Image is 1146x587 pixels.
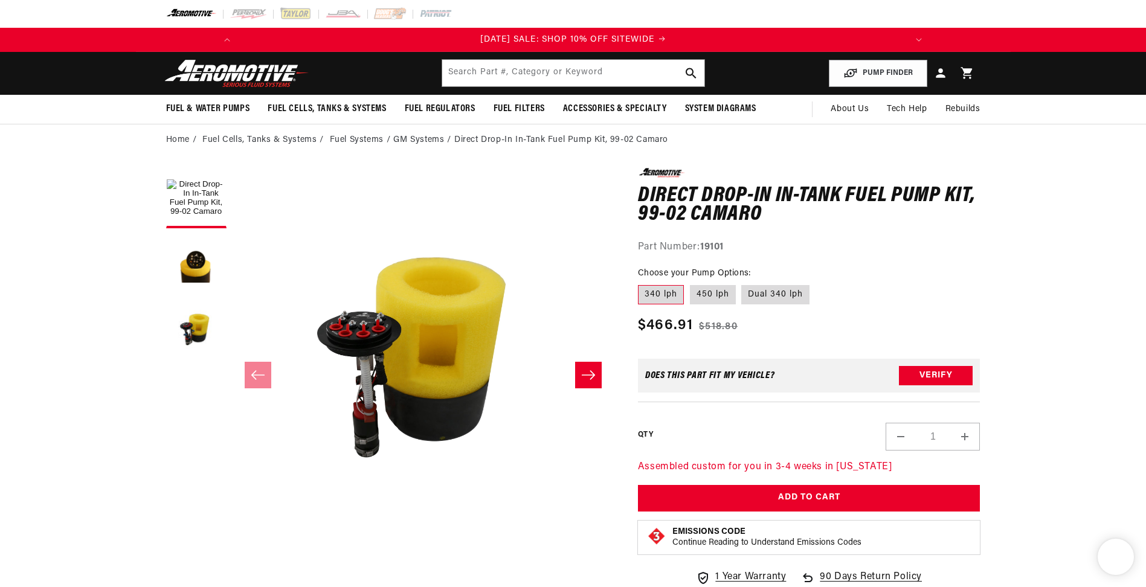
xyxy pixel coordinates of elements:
[699,319,738,334] s: $518.80
[672,527,861,548] button: Emissions CodeContinue Reading to Understand Emissions Codes
[907,28,931,52] button: Translation missing: en.sections.announcements.next_announcement
[166,234,227,295] button: Load image 2 in gallery view
[136,28,1011,52] slideshow-component: Translation missing: en.sections.announcements.announcement_bar
[638,430,653,440] label: QTY
[563,103,667,115] span: Accessories & Specialty
[166,301,227,361] button: Load image 3 in gallery view
[161,59,312,88] img: Aeromotive
[638,460,980,475] p: Assembled custom for you in 3-4 weeks in [US_STATE]
[166,168,227,228] button: Load image 1 in gallery view
[638,240,980,255] div: Part Number:
[638,315,693,336] span: $466.91
[396,95,484,123] summary: Fuel Regulators
[829,60,927,87] button: PUMP FINDER
[638,285,684,304] label: 340 lph
[259,95,395,123] summary: Fuel Cells, Tanks & Systems
[945,103,980,116] span: Rebuilds
[202,133,327,147] li: Fuel Cells, Tanks & Systems
[166,133,190,147] a: Home
[239,33,907,47] div: 1 of 3
[645,371,775,380] div: Does This part fit My vehicle?
[157,95,259,123] summary: Fuel & Water Pumps
[405,103,475,115] span: Fuel Regulators
[678,60,704,86] button: search button
[696,569,786,585] a: 1 Year Warranty
[268,103,386,115] span: Fuel Cells, Tanks & Systems
[393,133,454,147] li: GM Systems
[878,95,936,124] summary: Tech Help
[741,285,810,304] label: Dual 340 lph
[647,527,666,546] img: Emissions code
[166,133,980,147] nav: breadcrumbs
[936,95,990,124] summary: Rebuilds
[166,103,250,115] span: Fuel & Water Pumps
[454,133,668,147] li: Direct Drop-In In-Tank Fuel Pump Kit, 99-02 Camaro
[831,104,869,114] span: About Us
[700,242,724,252] strong: 19101
[166,168,614,582] media-gallery: Gallery Viewer
[899,366,973,385] button: Verify
[554,95,676,123] summary: Accessories & Specialty
[494,103,545,115] span: Fuel Filters
[685,103,756,115] span: System Diagrams
[442,60,704,86] input: Search by Part Number, Category or Keyword
[672,537,861,548] p: Continue Reading to Understand Emissions Codes
[480,35,654,44] span: [DATE] SALE: SHOP 10% OFF SITEWIDE
[484,95,554,123] summary: Fuel Filters
[672,527,745,536] strong: Emissions Code
[638,267,752,280] legend: Choose your Pump Options:
[822,95,878,124] a: About Us
[215,28,239,52] button: Translation missing: en.sections.announcements.previous_announcement
[715,569,786,585] span: 1 Year Warranty
[887,103,927,116] span: Tech Help
[239,33,907,47] a: [DATE] SALE: SHOP 10% OFF SITEWIDE
[676,95,765,123] summary: System Diagrams
[575,362,602,388] button: Slide right
[245,362,271,388] button: Slide left
[239,33,907,47] div: Announcement
[638,187,980,225] h1: Direct Drop-In In-Tank Fuel Pump Kit, 99-02 Camaro
[330,133,384,147] a: Fuel Systems
[638,485,980,512] button: Add to Cart
[690,285,736,304] label: 450 lph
